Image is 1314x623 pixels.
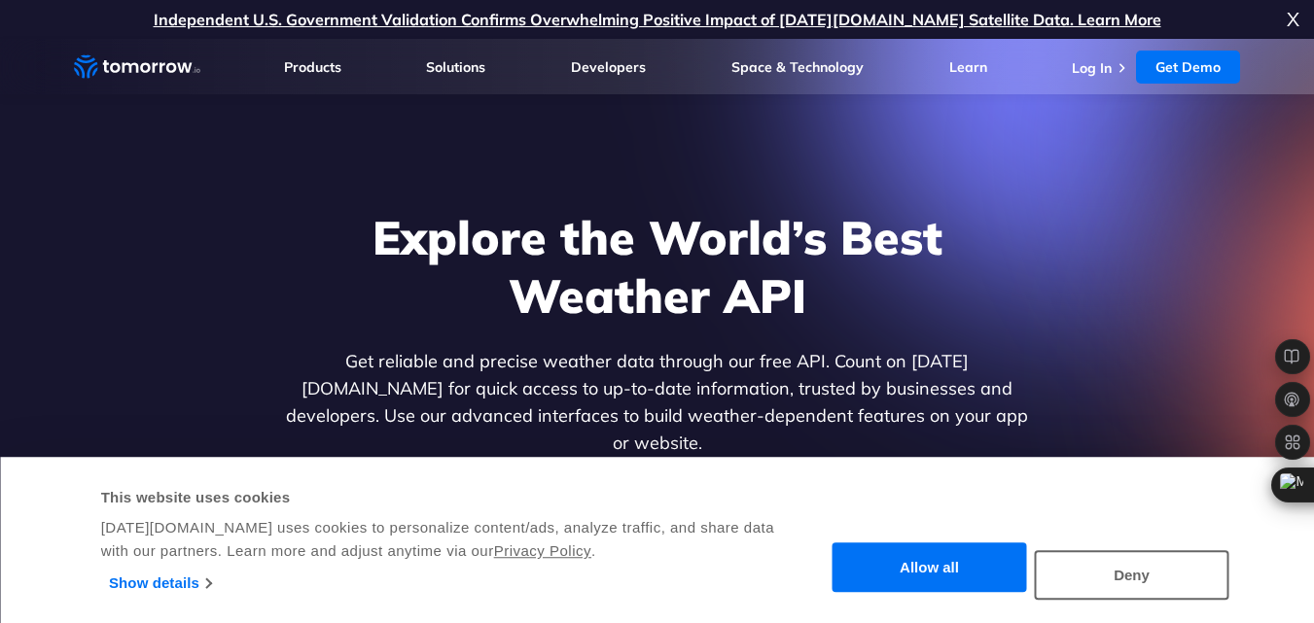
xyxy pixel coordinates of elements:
[571,58,646,76] a: Developers
[494,542,591,559] a: Privacy Policy
[949,58,987,76] a: Learn
[1136,51,1240,84] a: Get Demo
[74,52,200,82] a: Home link
[426,58,485,76] a: Solutions
[101,486,799,509] div: This website uses cookies
[282,208,1033,325] h1: Explore the World’s Best Weather API
[731,58,864,76] a: Space & Technology
[284,58,341,76] a: Products
[101,516,799,563] div: [DATE][DOMAIN_NAME] uses cookies to personalize content/ads, analyze traffic, and share data with...
[282,348,1033,457] p: Get reliable and precise weather data through our free API. Count on [DATE][DOMAIN_NAME] for quic...
[833,543,1027,593] button: Allow all
[1035,550,1229,600] button: Deny
[109,569,211,598] a: Show details
[154,10,1161,29] a: Independent U.S. Government Validation Confirms Overwhelming Positive Impact of [DATE][DOMAIN_NAM...
[1072,59,1112,77] a: Log In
